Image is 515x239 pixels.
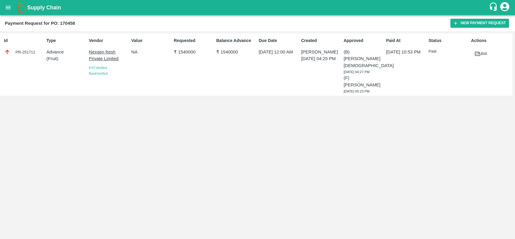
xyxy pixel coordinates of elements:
p: Paid At [386,37,426,44]
p: ( Fruit ) [46,55,87,62]
p: Type [46,37,87,44]
button: open drawer [1,1,15,15]
span: KYC Verified [89,66,107,69]
span: Bank Verified [89,72,108,75]
p: Advance [46,49,87,55]
b: Payment Request for PO: 170458 [5,21,75,26]
p: Created [301,37,341,44]
p: Requested [174,37,214,44]
button: New Payment Request [450,19,509,27]
p: Actions [471,37,511,44]
img: logo [15,2,27,14]
a: Bill [471,49,490,59]
p: [DATE] 10:53 PM [386,49,426,55]
p: Nexgen fresh Private Limited [89,49,129,62]
p: Paid [429,49,469,54]
span: [DATE] 04:27 PM [344,70,370,74]
p: NA [131,49,171,55]
p: Id [4,37,44,44]
p: Value [131,37,171,44]
p: Balance Advance [216,37,256,44]
p: Vendor [89,37,129,44]
p: (F) [PERSON_NAME] [344,75,384,88]
p: [DATE] 04:25 PM [301,55,341,62]
p: Status [429,37,469,44]
p: Approved [344,37,384,44]
p: Due Date [259,37,299,44]
div: account of current user [499,1,510,14]
b: Supply Chain [27,5,61,11]
a: Supply Chain [27,3,489,12]
p: ₹ 1540000 [216,49,256,55]
p: [DATE] 12:00 AM [259,49,299,55]
div: customer-support [489,2,499,13]
p: [PERSON_NAME] [301,49,341,55]
span: [DATE] 05:23 PM [344,89,370,93]
p: ₹ 1540000 [174,49,214,55]
div: PR-251711 [4,49,44,55]
p: (B) [PERSON_NAME][DEMOGRAPHIC_DATA] [344,49,384,69]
